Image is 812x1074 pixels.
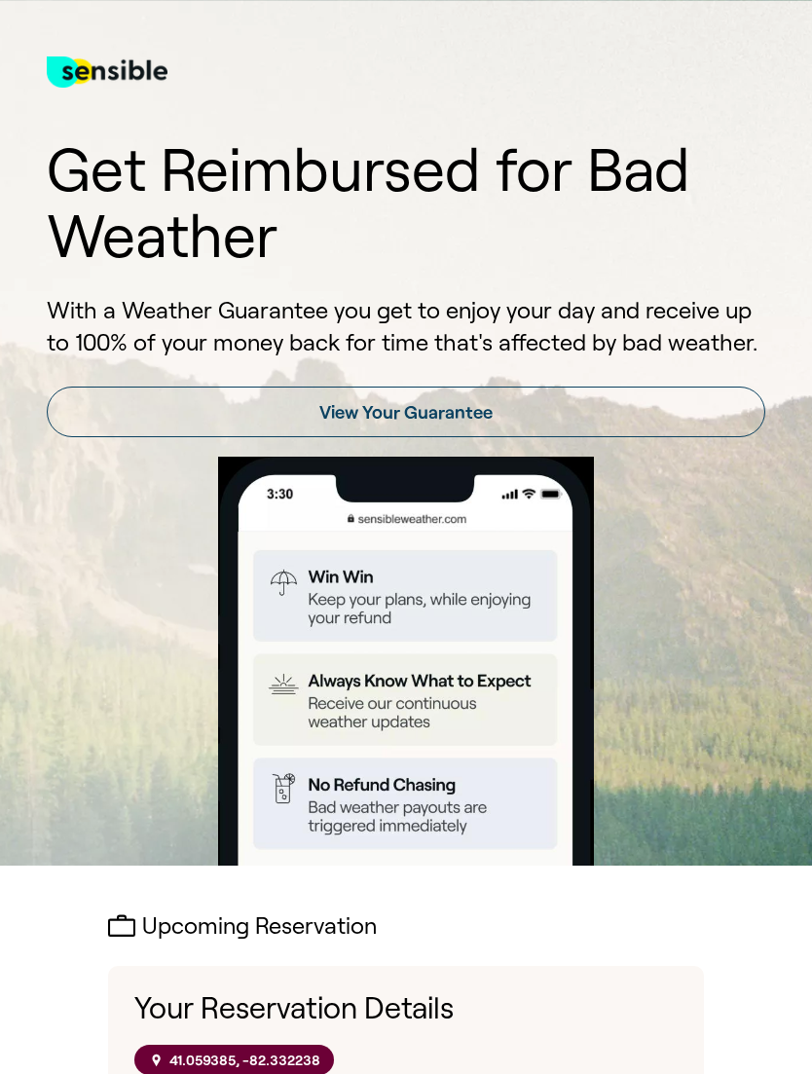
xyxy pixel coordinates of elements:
h2: Upcoming Reservation [108,912,704,940]
p: 41.059385, -82.332238 [169,1052,320,1068]
img: test for bg [47,33,167,111]
h1: Get Reimbursed for Bad Weather [47,137,766,269]
p: With a Weather Guarantee you get to enjoy your day and receive up to 100% of your money back for ... [47,295,766,360]
img: Product box [47,457,766,866]
a: View Your Guarantee [47,387,766,437]
h1: Your Reservation Details [134,992,678,1025]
